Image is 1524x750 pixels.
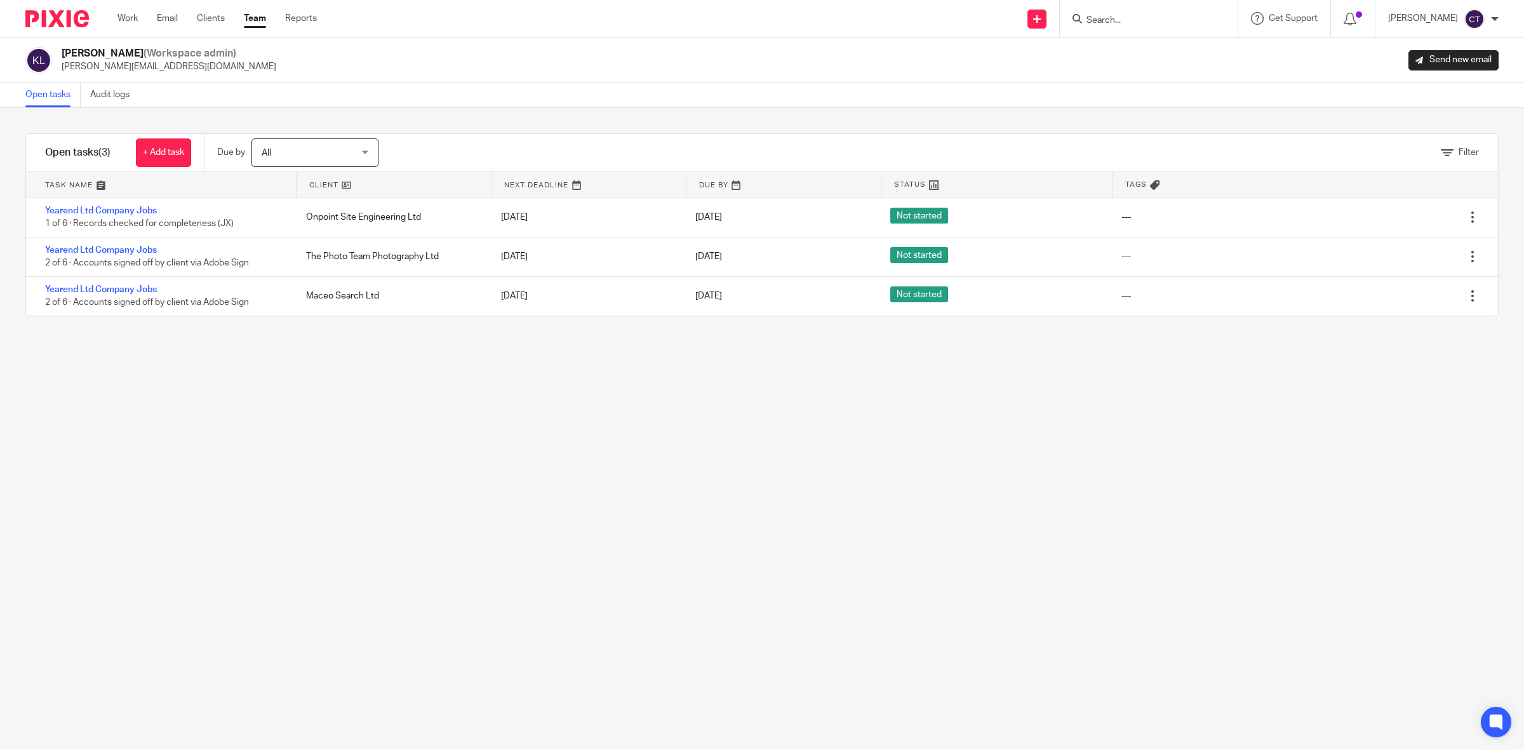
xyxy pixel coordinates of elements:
[1459,148,1479,157] span: Filter
[890,208,948,224] span: Not started
[117,12,138,25] a: Work
[1121,211,1131,224] div: ---
[1121,290,1131,302] div: ---
[217,146,245,159] p: Due by
[1408,50,1499,70] a: Send new email
[1269,14,1318,23] span: Get Support
[488,204,683,230] div: [DATE]
[1464,9,1485,29] img: svg%3E
[293,283,488,309] div: Maceo Search Ltd
[45,258,249,267] span: 2 of 6 · Accounts signed off by client via Adobe Sign
[488,283,683,309] div: [DATE]
[45,206,157,215] a: Yearend Ltd Company Jobs
[890,247,948,263] span: Not started
[62,60,276,73] p: [PERSON_NAME][EMAIL_ADDRESS][DOMAIN_NAME]
[98,147,110,157] span: (3)
[1125,179,1147,190] span: Tags
[45,220,234,229] span: 1 of 6 · Records checked for completeness (JX)
[1388,12,1458,25] p: [PERSON_NAME]
[45,246,157,255] a: Yearend Ltd Company Jobs
[45,298,249,307] span: 2 of 6 · Accounts signed off by client via Adobe Sign
[695,213,722,222] span: [DATE]
[695,252,722,261] span: [DATE]
[285,12,317,25] a: Reports
[894,179,926,190] span: Status
[293,244,488,269] div: The Photo Team Photography Ltd
[695,291,722,300] span: [DATE]
[1085,15,1200,27] input: Search
[136,138,191,167] a: + Add task
[25,10,89,27] img: Pixie
[890,286,948,302] span: Not started
[244,12,266,25] a: Team
[157,12,178,25] a: Email
[45,146,110,159] h1: Open tasks
[144,48,236,58] span: (Workspace admin)
[262,149,271,157] span: All
[25,83,81,107] a: Open tasks
[293,204,488,230] div: Onpoint Site Engineering Ltd
[197,12,225,25] a: Clients
[1121,250,1131,263] div: ---
[25,47,52,74] img: svg%3E
[90,83,139,107] a: Audit logs
[488,244,683,269] div: [DATE]
[45,285,157,294] a: Yearend Ltd Company Jobs
[62,47,276,60] h2: [PERSON_NAME]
